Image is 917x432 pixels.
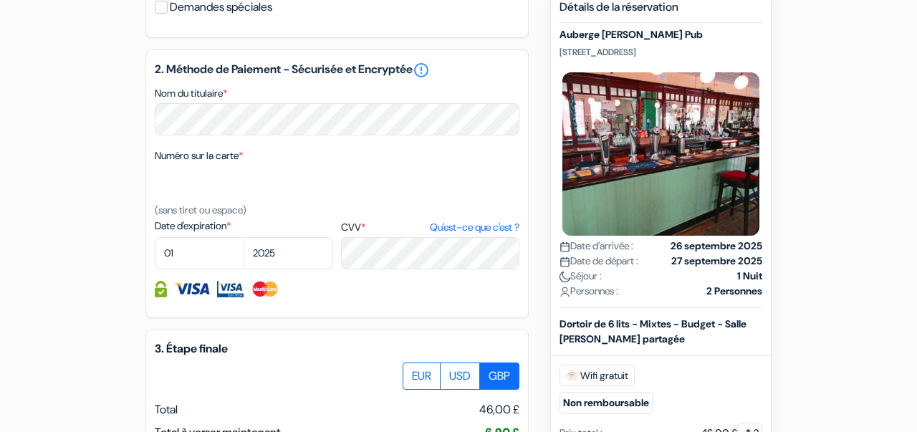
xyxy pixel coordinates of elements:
label: Nom du titulaire [155,86,227,101]
img: user_icon.svg [560,287,570,297]
span: Date de départ : [560,254,638,269]
strong: 1 Nuit [737,269,762,284]
b: Dortoir de 6 lits - Mixtes - Budget - Salle [PERSON_NAME] partagée [560,317,746,345]
label: Date d'expiration [155,219,333,234]
strong: 27 septembre 2025 [671,254,762,269]
small: (sans tiret ou espace) [155,203,246,216]
img: calendar.svg [560,256,570,267]
p: [STREET_ADDRESS] [560,47,762,58]
label: EUR [403,363,441,390]
strong: 2 Personnes [706,284,762,299]
h5: 3. Étape finale [155,342,519,355]
span: Wifi gratuit [560,365,635,386]
span: Date d'arrivée : [560,239,633,254]
small: Non remboursable [560,392,653,414]
h5: Auberge [PERSON_NAME] Pub [560,29,762,41]
span: Séjour : [560,269,602,284]
img: Master Card [251,281,280,297]
a: Qu'est-ce que c'est ? [430,220,519,235]
h5: 2. Méthode de Paiement - Sécurisée et Encryptée [155,62,519,79]
span: Total [155,402,178,417]
label: CVV [341,220,519,235]
a: error_outline [413,62,430,79]
label: USD [440,363,480,390]
label: GBP [479,363,519,390]
img: Information de carte de crédit entièrement encryptée et sécurisée [155,281,167,297]
span: Personnes : [560,284,618,299]
img: free_wifi.svg [566,370,577,381]
img: calendar.svg [560,241,570,252]
label: Numéro sur la carte [155,148,243,163]
span: 46,00 £ [479,401,519,418]
img: Visa Electron [217,281,243,297]
div: Basic radio toggle button group [403,363,519,390]
strong: 26 septembre 2025 [671,239,762,254]
img: moon.svg [560,272,570,282]
img: Visa [174,281,210,297]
